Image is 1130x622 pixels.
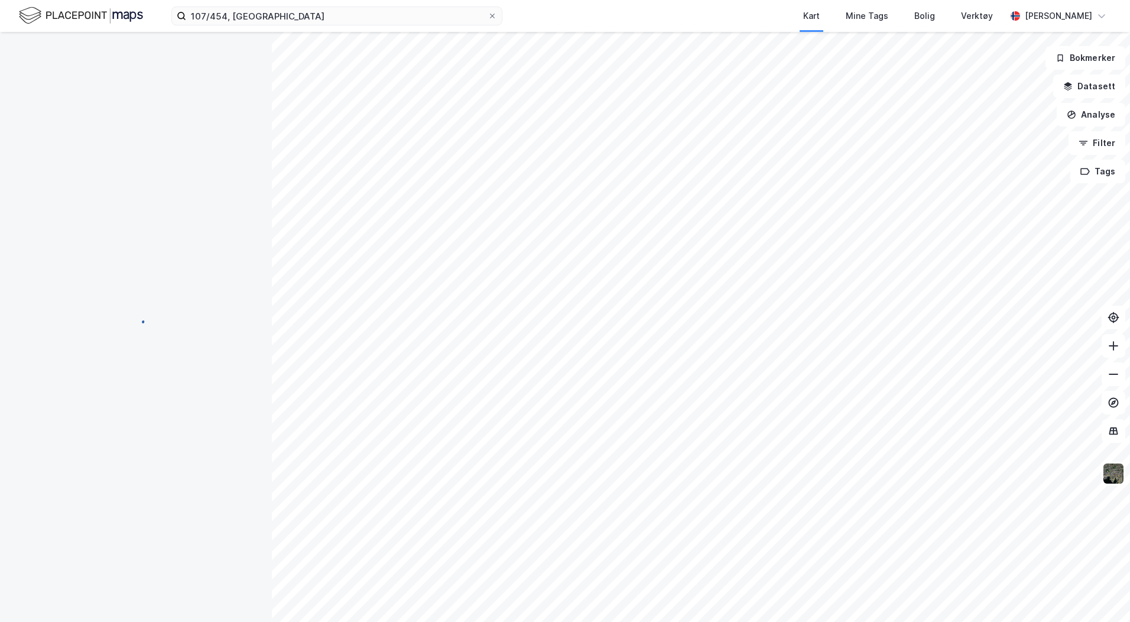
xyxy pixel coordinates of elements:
[914,9,935,23] div: Bolig
[1069,131,1125,155] button: Filter
[1102,462,1125,485] img: 9k=
[1045,46,1125,70] button: Bokmerker
[1053,74,1125,98] button: Datasett
[1071,565,1130,622] div: Kontrollprogram for chat
[1057,103,1125,127] button: Analyse
[126,310,145,329] img: spinner.a6d8c91a73a9ac5275cf975e30b51cfb.svg
[1071,565,1130,622] iframe: Chat Widget
[1025,9,1092,23] div: [PERSON_NAME]
[1070,160,1125,183] button: Tags
[961,9,993,23] div: Verktøy
[846,9,888,23] div: Mine Tags
[186,7,488,25] input: Søk på adresse, matrikkel, gårdeiere, leietakere eller personer
[19,5,143,26] img: logo.f888ab2527a4732fd821a326f86c7f29.svg
[803,9,820,23] div: Kart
